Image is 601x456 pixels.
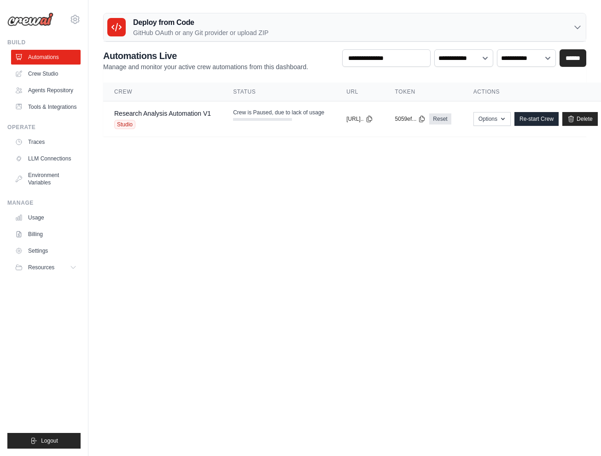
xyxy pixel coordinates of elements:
[11,151,81,166] a: LLM Connections
[11,83,81,98] a: Agents Repository
[11,243,81,258] a: Settings
[11,168,81,190] a: Environment Variables
[11,260,81,275] button: Resources
[233,109,324,116] span: Crew is Paused, due to lack of usage
[103,49,308,62] h2: Automations Live
[514,112,559,126] a: Re-start Crew
[335,83,384,101] th: URL
[384,83,462,101] th: Token
[11,66,81,81] a: Crew Studio
[555,412,601,456] iframe: Chat Widget
[7,12,53,26] img: Logo
[114,120,135,129] span: Studio
[11,210,81,225] a: Usage
[562,112,598,126] a: Delete
[114,110,211,117] a: Research Analysis Automation V1
[7,124,81,131] div: Operate
[11,135,81,149] a: Traces
[7,433,81,449] button: Logout
[133,28,268,37] p: GitHub OAuth or any Git provider or upload ZIP
[28,264,54,271] span: Resources
[7,39,81,46] div: Build
[7,199,81,207] div: Manage
[395,115,426,123] button: 5059ef...
[103,83,222,101] th: Crew
[222,83,335,101] th: Status
[133,17,268,28] h3: Deploy from Code
[41,437,58,444] span: Logout
[11,100,81,114] a: Tools & Integrations
[473,112,511,126] button: Options
[103,62,308,71] p: Manage and monitor your active crew automations from this dashboard.
[429,113,451,124] a: Reset
[11,50,81,65] a: Automations
[11,227,81,242] a: Billing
